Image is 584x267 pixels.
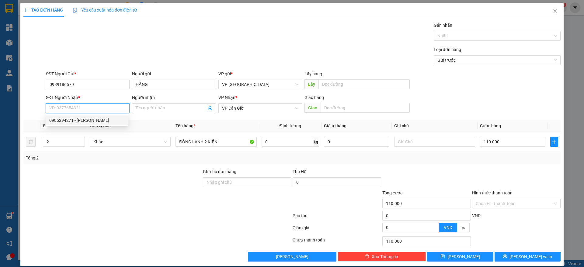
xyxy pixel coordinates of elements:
[495,252,561,262] button: printer[PERSON_NAME] và In
[43,123,48,128] span: SL
[23,8,28,12] span: plus
[292,224,382,235] div: Giảm giá
[392,120,478,132] th: Ghi chú
[73,8,78,13] img: icon
[73,8,137,12] span: Yêu cầu xuất hóa đơn điện tử
[46,115,128,125] div: 0985294271 - VĂN HƯƠNG
[280,123,301,128] span: Định lượng
[550,137,558,147] button: plus
[551,139,558,144] span: plus
[203,169,236,174] label: Ghi chú đơn hàng
[444,225,452,230] span: VND
[324,123,346,128] span: Giá trị hàng
[304,103,321,113] span: Giao
[304,71,322,76] span: Lấy hàng
[8,39,31,68] b: Thành Phúc Bus
[132,70,216,77] div: Người gửi
[222,80,298,89] span: VP Sài Gòn
[318,79,410,89] input: Dọc đường
[472,190,513,195] label: Hình thức thanh toán
[8,8,38,38] img: logo.jpg
[313,137,319,147] span: kg
[338,252,426,262] button: deleteXóa Thông tin
[46,94,130,101] div: SĐT Người Nhận
[207,106,212,111] span: user-add
[462,225,465,230] span: %
[503,254,507,259] span: printer
[427,252,493,262] button: save[PERSON_NAME]
[23,8,63,12] span: TẠO ĐƠN HÀNG
[382,190,402,195] span: Tổng cước
[276,253,308,260] span: [PERSON_NAME]
[248,252,336,262] button: [PERSON_NAME]
[176,137,256,147] input: VD: Bàn, Ghế
[93,137,167,146] span: Khác
[480,123,501,128] span: Cước hàng
[203,177,291,187] input: Ghi chú đơn hàng
[472,213,481,218] span: VND
[176,123,195,128] span: Tên hàng
[437,56,557,65] span: Gửi trước
[132,94,216,101] div: Người nhận
[447,253,480,260] span: [PERSON_NAME]
[222,104,298,113] span: VP Cần Giờ
[218,70,302,77] div: VP gửi
[365,254,369,259] span: delete
[293,169,307,174] span: Thu Hộ
[37,9,60,37] b: Gửi khách hàng
[509,253,552,260] span: [PERSON_NAME] và In
[49,117,125,124] div: 0985294271 - [PERSON_NAME]
[434,23,452,28] label: Gán nhãn
[304,95,324,100] span: Giao hàng
[321,103,410,113] input: Dọc đường
[547,3,564,20] button: Close
[304,79,318,89] span: Lấy
[372,253,398,260] span: Xóa Thông tin
[441,254,445,259] span: save
[553,9,558,14] span: close
[218,95,235,100] span: VP Nhận
[324,137,389,147] input: 0
[292,212,382,223] div: Phụ thu
[394,137,475,147] input: Ghi Chú
[434,47,461,52] label: Loại đơn hàng
[46,70,130,77] div: SĐT Người Gửi
[26,137,36,147] button: delete
[26,155,225,161] div: Tổng: 2
[292,237,382,247] div: Chưa thanh toán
